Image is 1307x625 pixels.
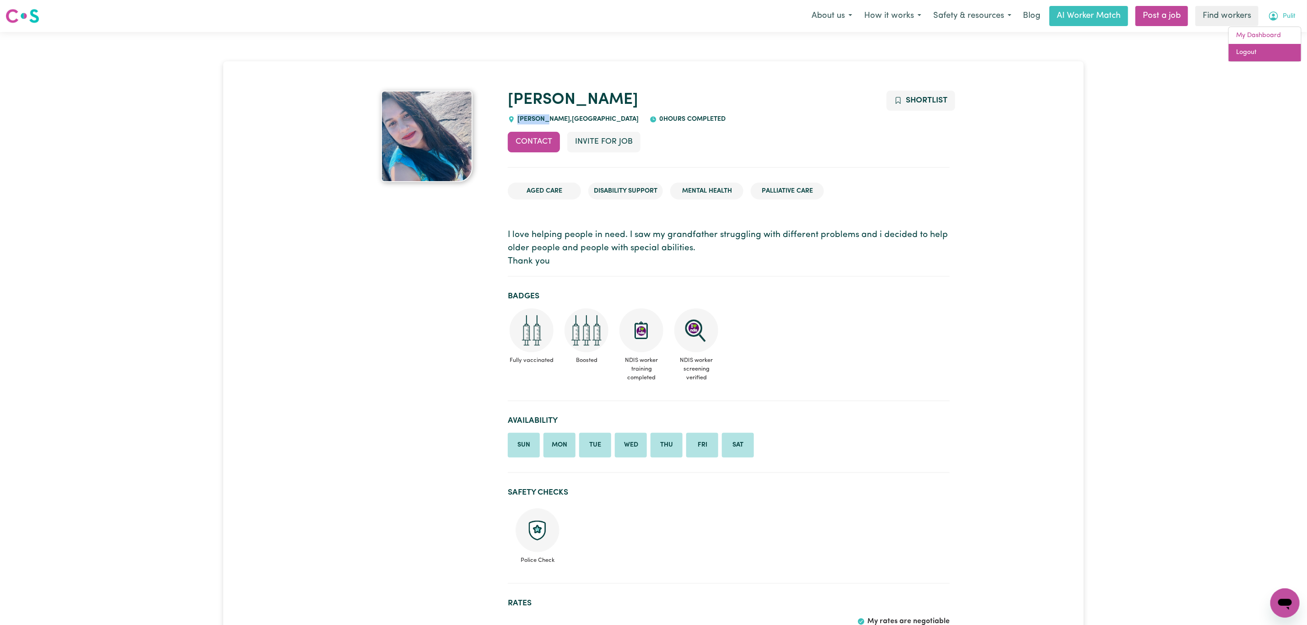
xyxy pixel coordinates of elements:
[357,91,497,182] a: Rajni's profile picture'
[1229,44,1301,61] a: Logout
[674,308,718,352] img: NDIS Worker Screening Verified
[751,183,824,200] li: Palliative care
[515,552,560,565] span: Police Check
[722,433,754,458] li: Available on Saturday
[1135,6,1188,26] a: Post a job
[508,291,950,301] h2: Badges
[508,92,638,108] a: [PERSON_NAME]
[1195,6,1259,26] a: Find workers
[806,6,858,26] button: About us
[508,183,581,200] li: Aged Care
[618,352,665,386] span: NDIS worker training completed
[1049,6,1128,26] a: AI Worker Match
[508,433,540,458] li: Available on Sunday
[619,308,663,352] img: CS Academy: Introduction to NDIS Worker Training course completed
[686,433,718,458] li: Available on Friday
[1283,11,1296,22] span: Pulit
[508,229,950,268] p: I love helping people in need. I saw my grandfather struggling with different problems and i deci...
[508,598,950,608] h2: Rates
[867,618,950,625] span: My rates are negotiable
[615,433,647,458] li: Available on Wednesday
[1228,27,1302,62] div: My Account
[508,352,555,368] span: Fully vaccinated
[381,91,473,182] img: Rajni
[516,508,559,552] img: Police check
[563,352,610,368] span: Boosted
[567,132,640,152] button: Invite for Job
[657,116,726,123] span: 0 hours completed
[858,6,927,26] button: How it works
[510,308,554,352] img: Care and support worker has received 2 doses of COVID-19 vaccine
[5,8,39,24] img: Careseekers logo
[508,132,560,152] button: Contact
[1262,6,1302,26] button: My Account
[651,433,683,458] li: Available on Thursday
[906,97,947,104] span: Shortlist
[1270,588,1300,618] iframe: Button to launch messaging window, conversation in progress
[508,488,950,497] h2: Safety Checks
[579,433,611,458] li: Available on Tuesday
[543,433,576,458] li: Available on Monday
[1017,6,1046,26] a: Blog
[927,6,1017,26] button: Safety & resources
[565,308,608,352] img: Care and support worker has received booster dose of COVID-19 vaccination
[672,352,720,386] span: NDIS worker screening verified
[5,5,39,27] a: Careseekers logo
[670,183,743,200] li: Mental Health
[508,416,950,426] h2: Availability
[887,91,956,111] button: Add to shortlist
[588,183,663,200] li: Disability Support
[515,116,639,123] span: [PERSON_NAME] , [GEOGRAPHIC_DATA]
[1229,27,1301,44] a: My Dashboard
